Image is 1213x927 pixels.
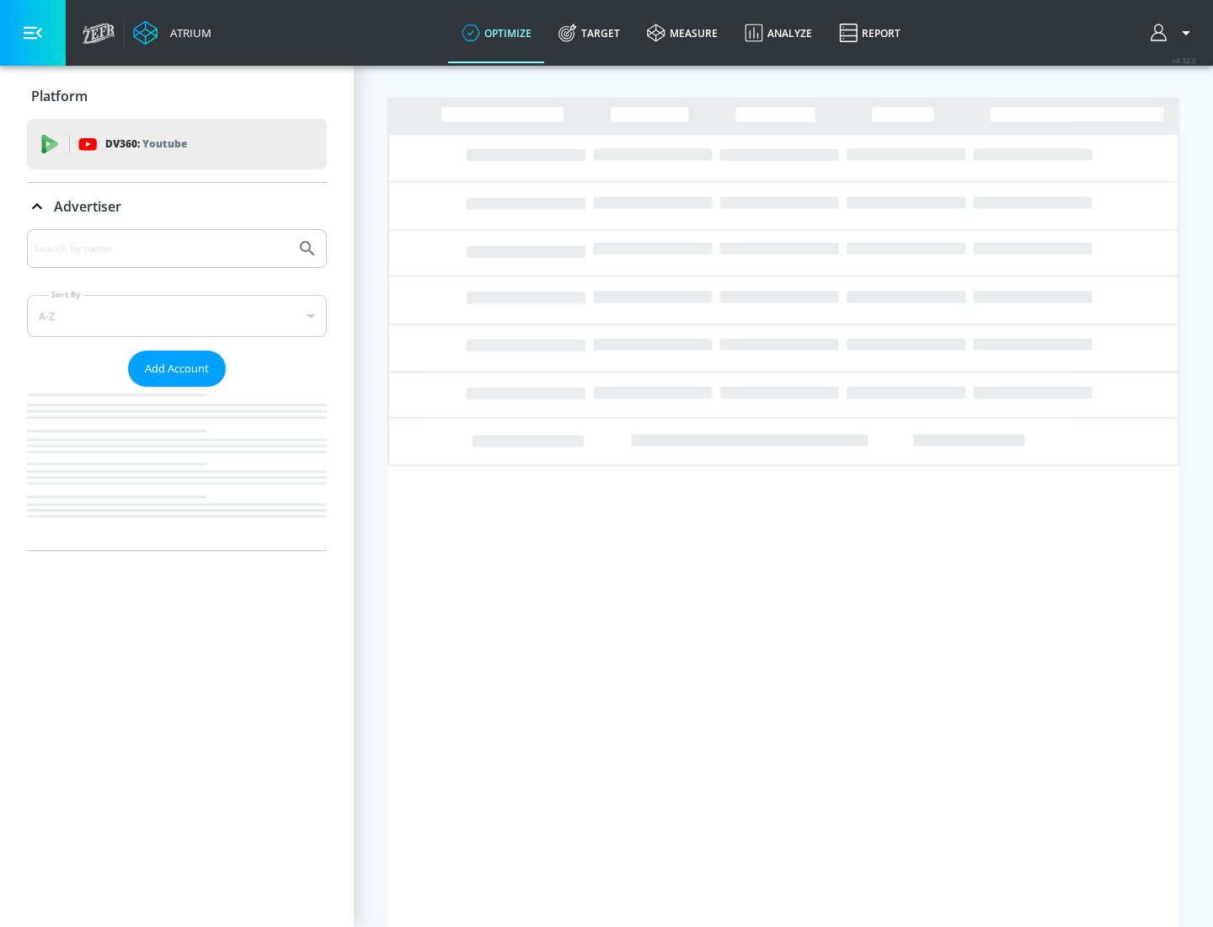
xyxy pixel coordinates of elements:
div: DV360: Youtube [27,119,327,169]
div: Advertiser [27,183,327,230]
input: Search by name [34,238,289,260]
div: A-Z [27,295,327,337]
p: DV360: [105,135,187,153]
span: Add Account [145,359,209,378]
a: Target [545,3,633,63]
span: v 4.32.0 [1173,56,1196,65]
p: Advertiser [54,197,121,216]
div: Atrium [163,25,211,40]
div: Platform [27,72,327,120]
p: Platform [31,87,88,105]
a: Report [826,3,914,63]
a: optimize [448,3,545,63]
nav: list of Advertiser [27,387,327,550]
a: Analyze [731,3,826,63]
button: Add Account [128,351,226,387]
a: measure [633,3,731,63]
p: Youtube [142,135,187,153]
div: Advertiser [27,229,327,550]
a: Atrium [133,20,211,46]
label: Sort By [48,289,84,300]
